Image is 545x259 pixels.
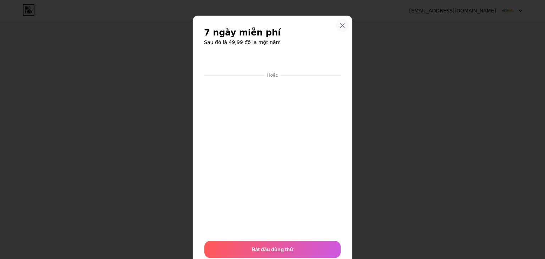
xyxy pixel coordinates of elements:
[252,246,293,252] font: Bắt đầu dùng thử
[204,53,341,70] iframe: Secure payment button frame
[203,79,342,234] iframe: Secure payment input frame
[267,73,278,78] font: Hoặc
[204,39,281,45] font: Sau đó là 49,99 đô la một năm
[204,28,281,38] font: 7 ngày miễn phí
